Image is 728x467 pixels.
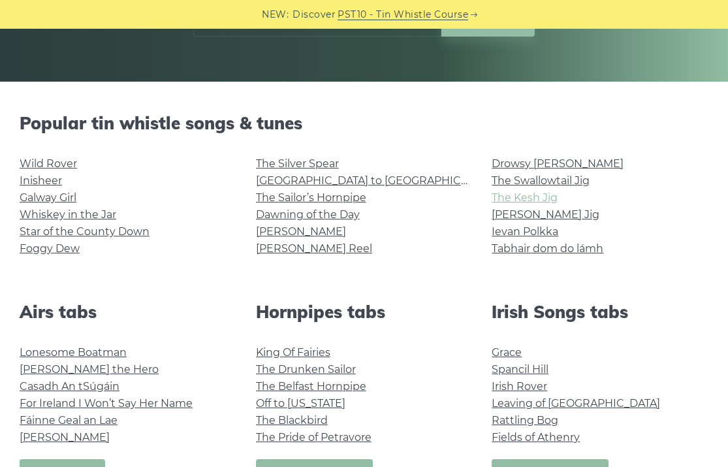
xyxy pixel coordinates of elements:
a: The Silver Spear [256,157,339,170]
a: Fields of Athenry [492,431,580,443]
a: Drowsy [PERSON_NAME] [492,157,624,170]
a: Tabhair dom do lámh [492,242,603,255]
a: King Of Fairies [256,346,330,359]
a: The Drunken Sailor [256,363,356,376]
a: Leaving of [GEOGRAPHIC_DATA] [492,397,660,410]
a: Grace [492,346,522,359]
a: Fáinne Geal an Lae [20,414,118,427]
a: Wild Rover [20,157,77,170]
a: The Sailor’s Hornpipe [256,191,366,204]
a: Inisheer [20,174,62,187]
h2: Airs tabs [20,302,236,322]
a: PST10 - Tin Whistle Course [338,7,468,22]
h2: Popular tin whistle songs & tunes [20,113,708,133]
a: The Belfast Hornpipe [256,380,366,393]
a: The Blackbird [256,414,328,427]
a: The Pride of Petravore [256,431,372,443]
a: [PERSON_NAME] Reel [256,242,372,255]
a: [PERSON_NAME] Jig [492,208,599,221]
a: Spancil Hill [492,363,548,376]
a: Casadh An tSúgáin [20,380,119,393]
a: For Ireland I Won’t Say Her Name [20,397,193,410]
a: Dawning of the Day [256,208,360,221]
h2: Irish Songs tabs [492,302,708,322]
span: Discover [293,7,336,22]
a: Irish Rover [492,380,547,393]
a: Star of the County Down [20,225,150,238]
a: Foggy Dew [20,242,80,255]
a: The Kesh Jig [492,191,558,204]
a: Whiskey in the Jar [20,208,116,221]
a: Lonesome Boatman [20,346,127,359]
a: Off to [US_STATE] [256,397,345,410]
a: Rattling Bog [492,414,558,427]
a: Galway Girl [20,191,76,204]
a: [GEOGRAPHIC_DATA] to [GEOGRAPHIC_DATA] [256,174,497,187]
a: Ievan Polkka [492,225,558,238]
span: NEW: [262,7,289,22]
a: The Swallowtail Jig [492,174,590,187]
a: [PERSON_NAME] [256,225,346,238]
h2: Hornpipes tabs [256,302,473,322]
a: [PERSON_NAME] [20,431,110,443]
a: [PERSON_NAME] the Hero [20,363,159,376]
